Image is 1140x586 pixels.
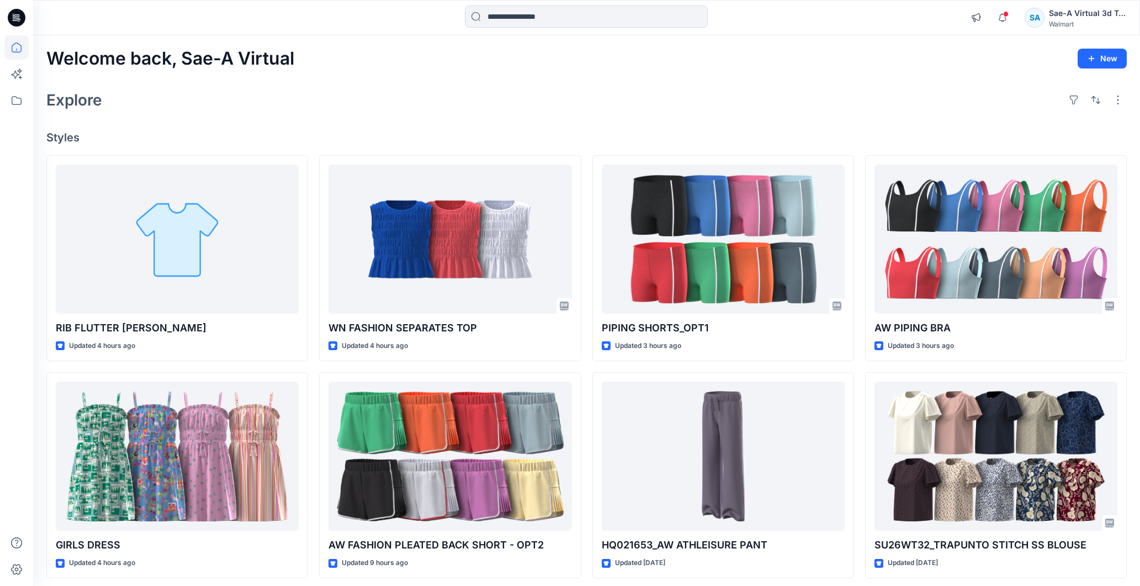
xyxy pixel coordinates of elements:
[46,91,102,109] h2: Explore
[602,320,845,336] p: PIPING SHORTS_OPT1
[888,557,938,569] p: Updated [DATE]
[342,340,408,352] p: Updated 4 hours ago
[69,340,135,352] p: Updated 4 hours ago
[328,382,571,531] a: AW FASHION PLEATED BACK SHORT - OPT2
[874,165,1117,314] a: AW PIPING BRA
[56,382,299,531] a: GIRLS DRESS
[874,537,1117,553] p: SU26WT32_TRAPUNTO STITCH SS BLOUSE
[602,165,845,314] a: PIPING SHORTS_OPT1
[1049,7,1126,20] div: Sae-A Virtual 3d Team
[874,382,1117,531] a: SU26WT32_TRAPUNTO STITCH SS BLOUSE
[342,557,408,569] p: Updated 9 hours ago
[69,557,135,569] p: Updated 4 hours ago
[56,320,299,336] p: RIB FLUTTER [PERSON_NAME]
[328,320,571,336] p: WN FASHION SEPARATES TOP
[46,49,294,69] h2: Welcome back, Sae-A Virtual
[1025,8,1044,28] div: SA
[328,537,571,553] p: AW FASHION PLEATED BACK SHORT - OPT2
[602,537,845,553] p: HQ021653_AW ATHLEISURE PANT
[602,382,845,531] a: HQ021653_AW ATHLEISURE PANT
[56,537,299,553] p: GIRLS DRESS
[888,340,954,352] p: Updated 3 hours ago
[328,165,571,314] a: WN FASHION SEPARATES TOP
[615,340,681,352] p: Updated 3 hours ago
[874,320,1117,336] p: AW PIPING BRA
[1049,20,1126,28] div: Walmart
[46,131,1127,144] h4: Styles
[56,165,299,314] a: RIB FLUTTER HENLEY
[1078,49,1127,68] button: New
[615,557,665,569] p: Updated [DATE]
